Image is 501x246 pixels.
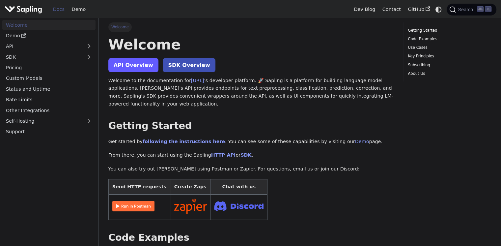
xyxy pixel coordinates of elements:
p: Get started by . You can see some of these capabilities by visiting our page. [108,138,393,146]
img: Join Discord [214,199,264,213]
a: SDK Overview [163,58,215,72]
button: Switch between dark and light mode (currently system mode) [434,5,443,14]
a: Support [2,127,96,137]
a: Key Principles [408,53,489,59]
button: Expand sidebar category 'SDK' [82,52,96,62]
a: Pricing [2,63,96,73]
a: Sapling.ai [5,5,44,14]
a: API [2,42,82,51]
a: Demo [355,139,369,144]
a: GitHub [404,4,433,15]
span: Search [456,7,477,12]
nav: Breadcrumbs [108,22,393,32]
a: Self-Hosting [2,116,96,126]
a: Use Cases [408,45,489,51]
th: Send HTTP requests [108,179,170,195]
h2: Getting Started [108,120,393,132]
p: Welcome to the documentation for 's developer platform. 🚀 Sapling is a platform for building lang... [108,77,393,108]
button: Expand sidebar category 'API' [82,42,96,51]
a: SDK [240,152,251,158]
img: Connect in Zapier [174,199,207,214]
a: Getting Started [408,27,489,34]
a: Subscribing [408,62,489,68]
img: Run in Postman [112,201,154,211]
a: Other Integrations [2,106,96,115]
a: SDK [2,52,82,62]
kbd: K [485,6,491,12]
p: From there, you can start using the Sapling or . [108,151,393,159]
a: [URL] [191,78,204,83]
span: Welcome [108,22,132,32]
a: HTTP API [211,152,236,158]
a: Rate Limits [2,95,96,105]
a: Custom Models [2,74,96,83]
a: Contact [379,4,404,15]
img: Sapling.ai [5,5,42,14]
th: Chat with us [210,179,267,195]
a: Docs [49,4,68,15]
a: About Us [408,71,489,77]
a: Demo [2,31,96,41]
a: Dev Blog [350,4,378,15]
a: Code Examples [408,36,489,42]
h2: Code Examples [108,232,393,244]
a: Demo [68,4,89,15]
a: Welcome [2,20,96,30]
h1: Welcome [108,36,393,53]
th: Create Zaps [170,179,210,195]
button: Search (Ctrl+K) [447,4,496,15]
a: Status and Uptime [2,84,96,94]
a: following the instructions here [143,139,225,144]
a: API Overview [108,58,158,72]
p: You can also try out [PERSON_NAME] using Postman or Zapier. For questions, email us or join our D... [108,165,393,173]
